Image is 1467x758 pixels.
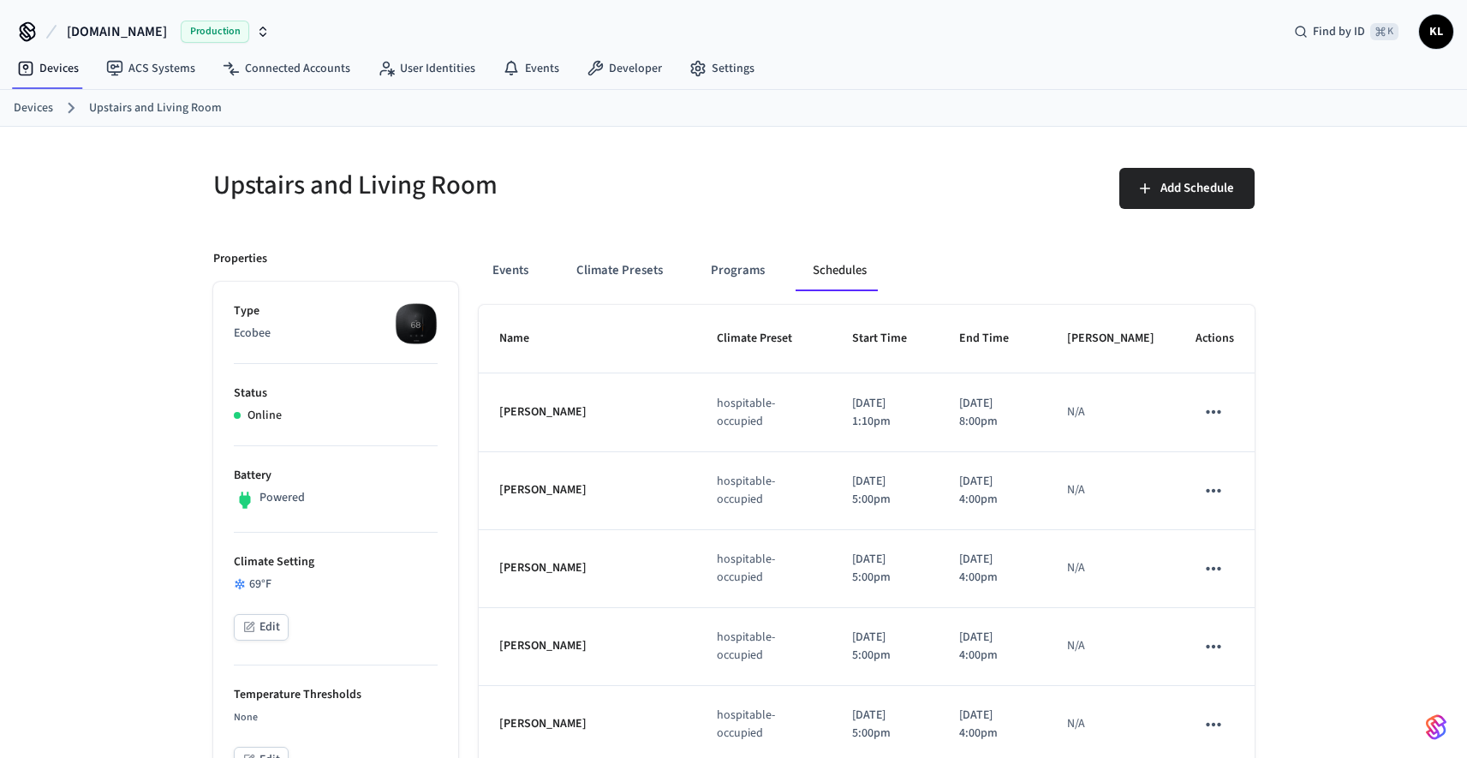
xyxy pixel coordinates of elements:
p: [PERSON_NAME] [499,637,677,655]
a: Devices [3,53,92,84]
h5: Upstairs and Living Room [213,168,724,203]
div: 69°F [234,576,438,594]
button: Events [479,250,542,291]
a: Upstairs and Living Room [89,99,222,117]
img: ecobee_lite_3 [395,302,438,345]
td: N/A [1047,530,1175,608]
img: SeamLogoGradient.69752ec5.svg [1426,713,1446,741]
p: [DATE] 5:00pm [852,629,918,665]
a: User Identities [364,53,489,84]
p: [DATE] 8:00pm [959,395,1025,431]
p: [DATE] 5:00pm [852,473,918,509]
a: Events [489,53,573,84]
p: Climate Setting [234,553,438,571]
p: Temperature Thresholds [234,686,438,704]
p: Status [234,385,438,403]
td: hospitable-occupied [696,373,832,451]
p: Powered [259,489,305,507]
td: hospitable-occupied [696,530,832,608]
button: Edit [234,614,289,641]
button: Schedules [799,250,880,291]
a: Settings [676,53,768,84]
th: End Time [939,305,1046,373]
span: KL [1421,16,1452,47]
th: Actions [1175,305,1255,373]
p: [PERSON_NAME] [499,559,677,577]
button: Climate Presets [563,250,677,291]
a: Developer [573,53,676,84]
th: Climate Preset [696,305,832,373]
p: Ecobee [234,325,438,343]
span: ⌘ K [1370,23,1398,40]
td: N/A [1047,373,1175,451]
p: [DATE] 4:00pm [959,551,1025,587]
th: Name [479,305,697,373]
span: Add Schedule [1160,177,1234,200]
th: Start Time [832,305,939,373]
th: [PERSON_NAME] [1047,305,1175,373]
a: ACS Systems [92,53,209,84]
p: [DATE] 5:00pm [852,707,918,743]
button: Programs [697,250,778,291]
span: None [234,710,258,725]
p: [DATE] 1:10pm [852,395,918,431]
button: Add Schedule [1119,168,1255,209]
p: Online [247,407,282,425]
p: Properties [213,250,267,268]
p: Battery [234,467,438,485]
p: [DATE] 4:00pm [959,629,1025,665]
p: [DATE] 4:00pm [959,473,1025,509]
span: [DOMAIN_NAME] [67,21,167,42]
td: N/A [1047,452,1175,530]
td: N/A [1047,608,1175,686]
button: KL [1419,15,1453,49]
a: Connected Accounts [209,53,364,84]
td: hospitable-occupied [696,608,832,686]
span: Production [181,21,249,43]
div: Find by ID⌘ K [1280,16,1412,47]
td: hospitable-occupied [696,452,832,530]
p: [DATE] 5:00pm [852,551,918,587]
p: [PERSON_NAME] [499,715,677,733]
a: Devices [14,99,53,117]
span: Find by ID [1313,23,1365,40]
p: [DATE] 4:00pm [959,707,1025,743]
p: Type [234,302,438,320]
p: [PERSON_NAME] [499,403,677,421]
p: [PERSON_NAME] [499,481,677,499]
